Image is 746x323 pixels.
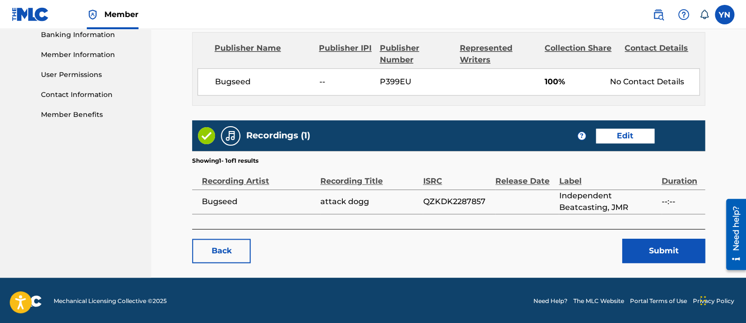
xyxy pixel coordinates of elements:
[319,42,372,66] div: Publisher IPI
[41,30,139,40] a: Banking Information
[192,156,258,165] p: Showing 1 - 1 of 1 results
[699,10,709,19] div: Notifications
[320,196,418,208] span: attack dogg
[700,286,706,315] div: ドラッグ
[12,7,49,21] img: MLC Logo
[573,297,624,305] a: The MLC Website
[662,196,700,208] span: --:--
[246,130,310,141] h5: Recordings (1)
[648,5,668,24] a: Public Search
[41,70,139,80] a: User Permissions
[715,5,734,24] div: User Menu
[379,42,452,66] div: Publisher Number
[104,9,138,20] span: Member
[54,297,167,305] span: Mechanical Licensing Collective © 2025
[41,110,139,120] a: Member Benefits
[652,9,664,20] img: search
[41,50,139,60] a: Member Information
[192,239,251,263] a: Back
[423,165,491,187] div: ISRC
[622,239,705,263] button: Submit
[198,127,215,144] img: Valid
[320,165,418,187] div: Recording Title
[625,42,697,66] div: Contact Details
[697,276,746,323] div: チャットウィジェット
[533,297,568,305] a: Need Help?
[495,165,554,187] div: Release Date
[596,129,654,143] a: Edit
[87,9,98,20] img: Top Rightsholder
[460,42,537,66] div: Represented Writers
[559,165,656,187] div: Label
[693,297,734,305] a: Privacy Policy
[674,5,693,24] div: Help
[662,165,700,187] div: Duration
[545,76,603,88] span: 100%
[423,196,491,208] span: QZKDK2287857
[225,130,236,142] img: Recordings
[215,76,312,88] span: Bugseed
[41,90,139,100] a: Contact Information
[630,297,687,305] a: Portal Terms of Use
[202,196,315,208] span: Bugseed
[545,42,617,66] div: Collection Share
[559,190,656,213] span: Independent Beatcasting, JMR
[678,9,689,20] img: help
[319,76,373,88] span: --
[578,132,586,140] span: ?
[380,76,452,88] span: P399EU
[215,42,312,66] div: Publisher Name
[719,195,746,274] iframe: Resource Center
[202,165,315,187] div: Recording Artist
[697,276,746,323] iframe: Chat Widget
[610,76,699,88] div: No Contact Details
